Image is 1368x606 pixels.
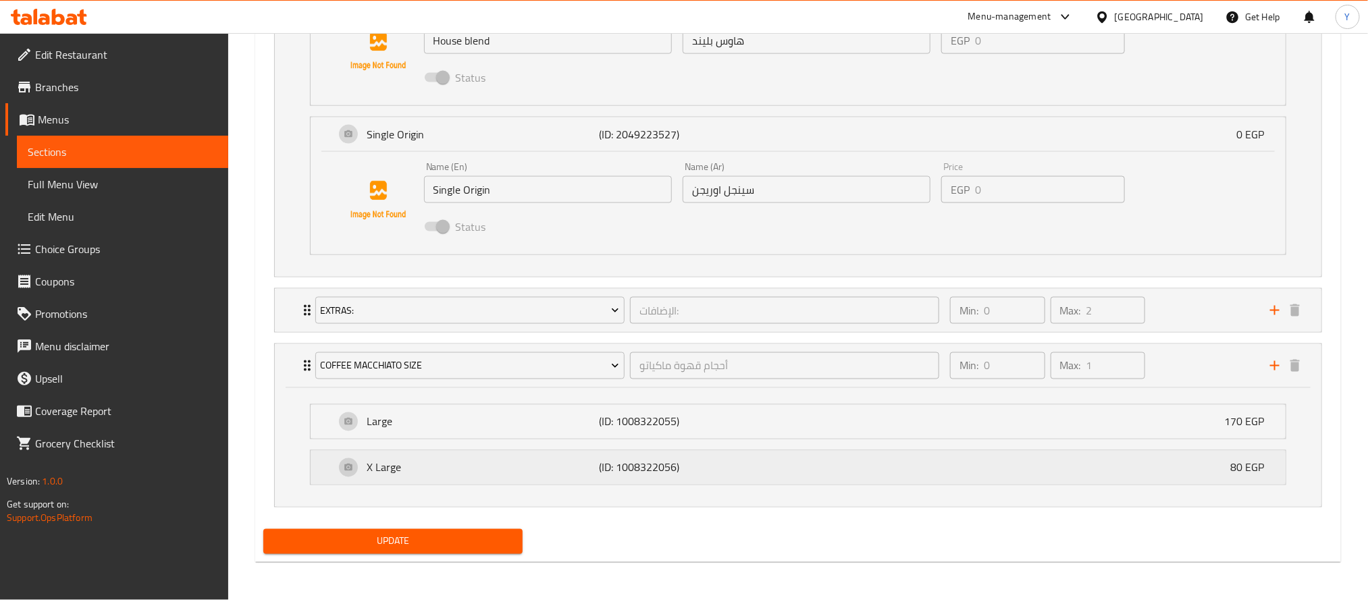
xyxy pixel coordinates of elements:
span: Menu disclaimer [35,338,217,354]
span: Get support on: [7,495,69,513]
a: Promotions [5,298,228,330]
input: Please enter price [975,27,1125,54]
button: add [1265,356,1285,376]
a: Support.OpsPlatform [7,509,93,526]
span: Full Menu View [28,176,217,192]
span: Status [456,70,486,86]
span: Coffee Macchiato Size [320,358,619,375]
p: Max: [1060,302,1081,319]
a: Choice Groups [5,233,228,265]
div: Expand [311,405,1286,439]
span: Edit Restaurant [35,47,217,63]
a: Grocery Checklist [5,427,228,460]
button: Extras: [315,297,625,324]
a: Coverage Report [5,395,228,427]
p: (ID: 2049223527) [599,126,754,142]
div: Expand [311,451,1286,485]
span: Grocery Checklist [35,435,217,451]
button: Coffee Macchiato Size [315,352,625,379]
span: Extras: [320,302,619,319]
li: Expand [263,283,1333,338]
p: EGP [951,32,970,49]
input: Enter name Ar [683,176,930,203]
span: 1.0.0 [42,472,63,490]
a: Menus [5,103,228,136]
span: Status [456,219,486,235]
span: Promotions [35,306,217,322]
p: X Large [367,460,600,476]
p: (ID: 1008322056) [599,460,754,476]
div: Expand [275,289,1321,332]
a: Edit Menu [17,200,228,233]
span: Y [1345,9,1350,24]
p: EGP [951,182,970,198]
a: Upsell [5,362,228,395]
img: House blend [335,8,421,94]
a: Full Menu View [17,168,228,200]
p: Single Origin [367,126,600,142]
span: Coverage Report [35,403,217,419]
p: 170 EGP [1224,414,1275,430]
p: Min: [959,358,978,374]
button: add [1265,300,1285,321]
a: Sections [17,136,228,168]
span: Branches [35,79,217,95]
div: Expand [275,344,1321,387]
button: Update [263,529,523,554]
p: Max: [1060,358,1081,374]
a: Branches [5,71,228,103]
span: Update [274,533,512,550]
div: Expand [311,117,1286,151]
span: Version: [7,472,40,490]
p: (ID: 1008322055) [599,414,754,430]
p: Large [367,414,600,430]
span: Edit Menu [28,209,217,225]
p: 80 EGP [1230,460,1275,476]
input: Enter name En [424,176,672,203]
a: Menu disclaimer [5,330,228,362]
p: Min: [959,302,978,319]
p: 0 EGP [1236,126,1275,142]
a: Coupons [5,265,228,298]
span: Upsell [35,370,217,387]
div: Menu-management [968,9,1051,25]
span: Menus [38,111,217,128]
img: Single Origin [335,157,421,244]
span: Sections [28,144,217,160]
input: Please enter price [975,176,1125,203]
span: Coupons [35,273,217,290]
span: Choice Groups [35,241,217,257]
a: Edit Restaurant [5,38,228,71]
div: [GEOGRAPHIC_DATA] [1115,9,1204,24]
button: delete [1285,356,1305,376]
input: Enter name En [424,27,672,54]
button: delete [1285,300,1305,321]
li: ExpandExpandExpand [263,338,1333,513]
input: Enter name Ar [683,27,930,54]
